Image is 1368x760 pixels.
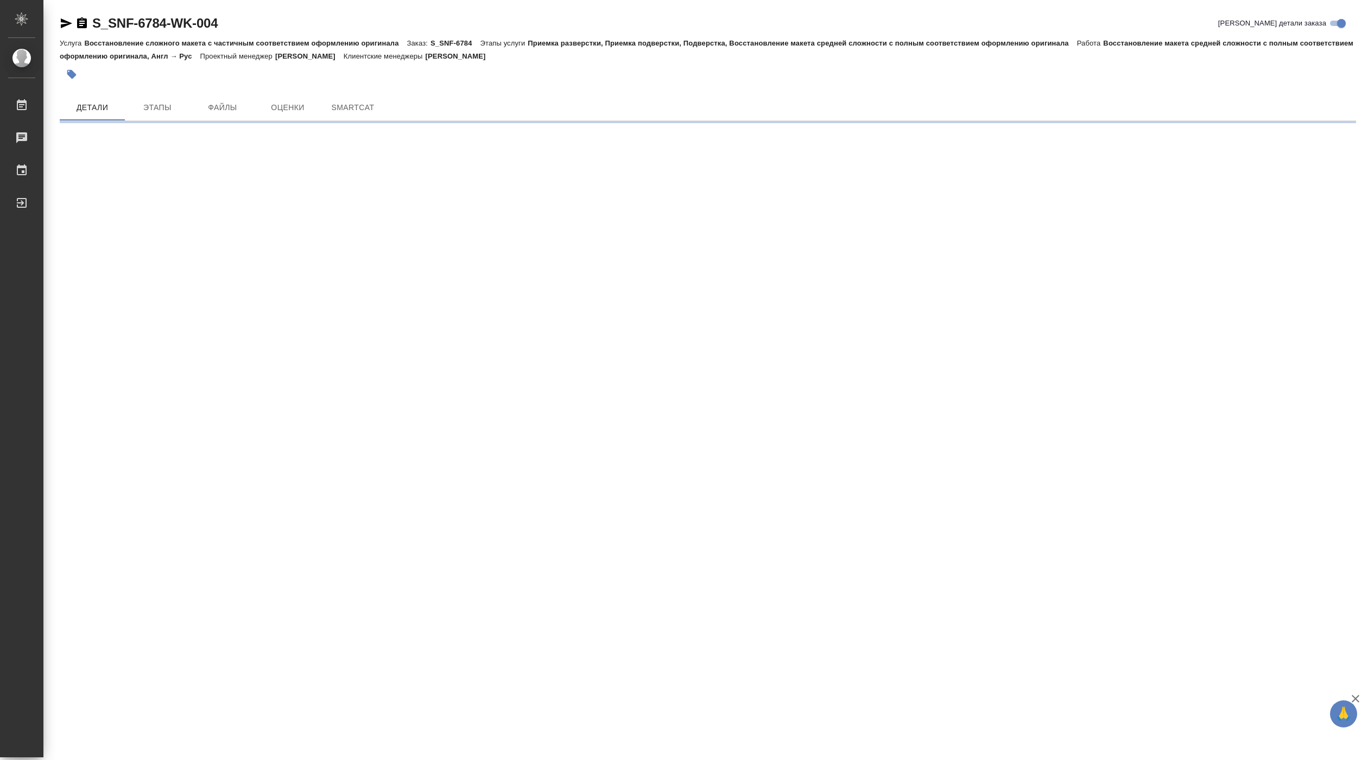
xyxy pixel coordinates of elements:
[92,16,218,30] a: S_SNF-6784-WK-004
[197,101,249,114] span: Файлы
[66,101,118,114] span: Детали
[60,17,73,30] button: Скопировать ссылку для ЯМессенджера
[60,62,84,86] button: Добавить тэг
[131,101,183,114] span: Этапы
[344,52,426,60] p: Клиентские менеджеры
[480,39,528,47] p: Этапы услуги
[262,101,314,114] span: Оценки
[275,52,344,60] p: [PERSON_NAME]
[528,39,1076,47] p: Приемка разверстки, Приемка подверстки, Подверстка, Восстановление макета средней сложности с пол...
[84,39,407,47] p: Восстановление сложного макета с частичным соответствием оформлению оригинала
[430,39,480,47] p: S_SNF-6784
[1077,39,1104,47] p: Работа
[327,101,379,114] span: SmartCat
[60,39,84,47] p: Услуга
[407,39,430,47] p: Заказ:
[75,17,88,30] button: Скопировать ссылку
[426,52,494,60] p: [PERSON_NAME]
[200,52,275,60] p: Проектный менеджер
[1218,18,1326,29] span: [PERSON_NAME] детали заказа
[1334,702,1353,725] span: 🙏
[1330,700,1357,727] button: 🙏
